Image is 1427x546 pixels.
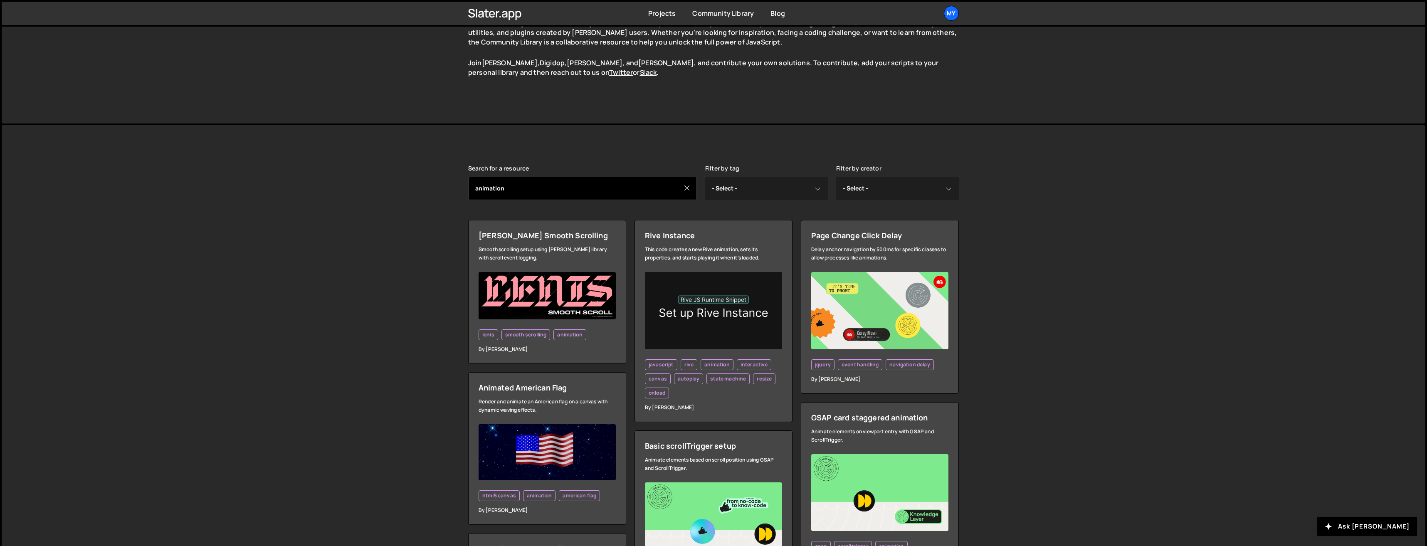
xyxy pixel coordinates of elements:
[540,58,565,67] a: Digidop
[757,376,772,382] span: resize
[638,58,694,67] a: [PERSON_NAME]
[811,427,948,444] div: Animate elements on viewport entry with GSAP and ScrollTrigger.
[640,68,657,77] a: Slack
[479,506,616,514] div: By [PERSON_NAME]
[649,390,665,396] span: onload
[649,361,674,368] span: javascript
[479,230,616,240] div: [PERSON_NAME] Smooth Scrolling
[479,424,616,481] img: Screenshot%202024-06-28%20at%2010.46.25%E2%80%AFAM.png
[468,58,959,77] p: Join , , , and , and contribute your own solutions. To contribute, add your scripts to your perso...
[634,220,793,422] a: Rive Instance This code creates a new Rive animation, sets its properties, and starts playing it ...
[557,331,582,338] span: animation
[648,9,676,18] a: Projects
[468,220,626,364] a: [PERSON_NAME] Smooth Scrolling Smooth scrolling setup using [PERSON_NAME] library with scroll eve...
[811,272,948,349] img: YT%20-%20Thumb%20(6).png
[811,413,948,422] div: GSAP card staggered animation
[704,361,729,368] span: animation
[811,230,948,240] div: Page Change Click Delay
[770,9,785,18] a: Blog
[645,403,782,412] div: By [PERSON_NAME]
[811,454,948,531] img: YT%20-%20Thumb%20(8).png
[479,398,616,414] div: Render and animate an American flag on a canvas with dynamic waving effects.
[684,361,694,368] span: rive
[479,345,616,353] div: By [PERSON_NAME]
[479,272,616,319] img: Screenshot%202024-07-12%20at%201.16.56%E2%80%AFPM.png
[645,272,782,349] img: setupRive.png
[710,376,746,382] span: state machine
[836,165,881,172] label: Filter by creator
[811,245,948,262] div: Delay anchor navigation by 500ms for specific classes to allow processes like animations.
[527,492,552,499] span: animation
[645,245,782,262] div: This code creates a new Rive animation, sets its properties, and starts playing it when it's loaded.
[479,383,616,393] div: Animated American Flag
[842,361,879,368] span: event handling
[609,68,633,77] a: Twitter
[468,372,626,525] a: Animated American Flag Render and animate an American flag on a canvas with dynamic waving effect...
[645,456,782,472] div: Animate elements based on scroll position using GSAP and ScrollTrigger.
[692,9,754,18] a: Community Library
[482,492,516,499] span: html5 canvas
[741,361,768,368] span: interactive
[563,492,596,499] span: american flag
[944,6,959,21] a: My
[567,58,622,67] a: [PERSON_NAME]
[815,361,831,368] span: jquery
[811,375,948,383] div: By [PERSON_NAME]
[645,230,782,240] div: Rive Instance
[649,376,667,382] span: canvas
[482,58,538,67] a: [PERSON_NAME]
[678,376,699,382] span: autoplay
[889,361,930,368] span: navigation delay
[505,331,547,338] span: smooth scrolling
[801,220,959,394] a: Page Change Click Delay Delay anchor navigation by 500ms for specific classes to allow processes ...
[468,177,697,200] input: Search for a resource...
[1317,517,1417,536] button: Ask [PERSON_NAME]
[468,19,959,47] p: Welcome to the [GEOGRAPHIC_DATA], home to Webflow-specific JavaScript solutions. Explore the ever...
[479,245,616,262] div: Smooth scrolling setup using [PERSON_NAME] library with scroll event logging.
[705,165,739,172] label: Filter by tag
[468,165,529,172] label: Search for a resource
[645,441,782,451] div: Basic scrollTrigger setup
[482,331,494,338] span: lenis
